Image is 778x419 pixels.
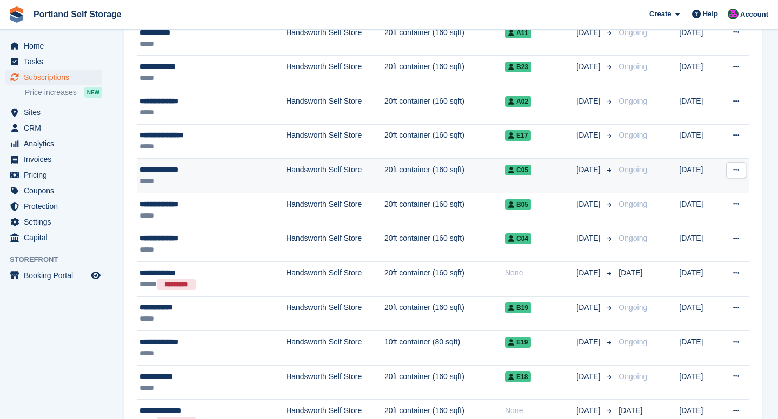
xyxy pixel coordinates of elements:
[286,365,384,400] td: Handsworth Self Store
[24,230,89,245] span: Capital
[25,87,77,98] span: Price increases
[29,5,126,23] a: Portland Self Storage
[89,269,102,282] a: Preview store
[384,90,505,125] td: 20ft container (160 sqft)
[505,165,531,175] span: C05
[619,165,647,174] span: Ongoing
[24,54,89,69] span: Tasks
[619,200,647,208] span: Ongoing
[84,87,102,98] div: NEW
[619,234,647,242] span: Ongoing
[576,130,602,141] span: [DATE]
[505,405,576,416] div: None
[24,199,89,214] span: Protection
[286,56,384,90] td: Handsworth Self Store
[286,159,384,193] td: Handsworth Self Store
[576,371,602,382] span: [DATE]
[5,230,102,245] a: menu
[576,267,602,279] span: [DATE]
[5,183,102,198] a: menu
[505,371,531,382] span: E18
[505,199,531,210] span: B05
[286,262,384,297] td: Handsworth Self Store
[24,38,89,53] span: Home
[24,70,89,85] span: Subscriptions
[679,56,719,90] td: [DATE]
[384,296,505,331] td: 20ft container (160 sqft)
[619,28,647,37] span: Ongoing
[619,131,647,139] span: Ongoing
[576,27,602,38] span: [DATE]
[740,9,768,20] span: Account
[576,405,602,416] span: [DATE]
[576,233,602,244] span: [DATE]
[10,254,108,265] span: Storefront
[384,227,505,262] td: 20ft container (160 sqft)
[24,167,89,183] span: Pricing
[286,193,384,227] td: Handsworth Self Store
[619,406,642,415] span: [DATE]
[24,214,89,229] span: Settings
[5,120,102,136] a: menu
[5,268,102,283] a: menu
[286,227,384,262] td: Handsworth Self Store
[384,262,505,297] td: 20ft container (160 sqft)
[384,124,505,159] td: 20ft container (160 sqft)
[619,372,647,381] span: Ongoing
[505,62,531,72] span: B23
[286,124,384,159] td: Handsworth Self Store
[5,152,102,167] a: menu
[505,130,531,141] span: E17
[384,365,505,400] td: 20ft container (160 sqft)
[505,302,531,313] span: B19
[679,124,719,159] td: [DATE]
[576,336,602,348] span: [DATE]
[679,227,719,262] td: [DATE]
[5,54,102,69] a: menu
[619,62,647,71] span: Ongoing
[384,331,505,366] td: 10ft container (80 sqft)
[9,6,25,23] img: stora-icon-8386f47178a22dfd0bd8f6a31ec36ba5ce8667c1dd55bd0f319d3a0aa187defe.svg
[703,9,718,19] span: Help
[505,337,531,348] span: E19
[5,70,102,85] a: menu
[5,199,102,214] a: menu
[576,61,602,72] span: [DATE]
[286,331,384,366] td: Handsworth Self Store
[5,214,102,229] a: menu
[576,164,602,175] span: [DATE]
[728,9,739,19] img: David Baker
[619,337,647,346] span: Ongoing
[679,90,719,125] td: [DATE]
[24,120,89,136] span: CRM
[679,193,719,227] td: [DATE]
[5,105,102,120] a: menu
[679,262,719,297] td: [DATE]
[619,97,647,105] span: Ongoing
[24,105,89,120] span: Sites
[24,268,89,283] span: Booking Portal
[576,302,602,313] span: [DATE]
[679,331,719,366] td: [DATE]
[384,193,505,227] td: 20ft container (160 sqft)
[505,233,531,244] span: C04
[619,268,642,277] span: [DATE]
[25,86,102,98] a: Price increases NEW
[24,183,89,198] span: Coupons
[679,296,719,331] td: [DATE]
[5,136,102,151] a: menu
[384,159,505,193] td: 20ft container (160 sqft)
[5,38,102,53] a: menu
[286,90,384,125] td: Handsworth Self Store
[619,303,647,312] span: Ongoing
[505,96,531,107] span: A02
[505,28,531,38] span: A11
[679,159,719,193] td: [DATE]
[384,56,505,90] td: 20ft container (160 sqft)
[384,21,505,56] td: 20ft container (160 sqft)
[286,296,384,331] td: Handsworth Self Store
[576,199,602,210] span: [DATE]
[5,167,102,183] a: menu
[286,21,384,56] td: Handsworth Self Store
[679,365,719,400] td: [DATE]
